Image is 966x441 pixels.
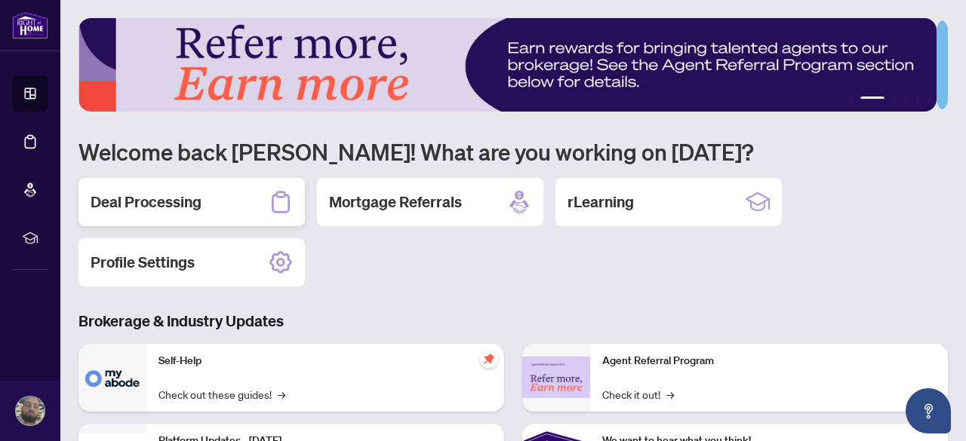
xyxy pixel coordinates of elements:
[91,191,202,213] h2: Deal Processing
[12,11,48,39] img: logo
[906,388,951,433] button: Open asap
[158,353,492,369] p: Self-Help
[602,386,674,403] a: Check it out!→
[915,96,921,103] button: 5
[16,397,45,425] img: Profile Icon
[522,357,590,398] img: Agent Referral Program
[278,386,285,403] span: →
[848,96,854,103] button: 1
[602,353,936,369] p: Agent Referral Program
[91,252,195,273] h2: Profile Settings
[78,18,937,112] img: Slide 1
[78,344,146,412] img: Self-Help
[891,96,897,103] button: 3
[568,191,634,213] h2: rLearning
[78,137,948,166] h1: Welcome back [PERSON_NAME]! What are you working on [DATE]?
[480,350,498,368] span: pushpin
[860,96,884,103] button: 2
[927,96,933,103] button: 6
[903,96,909,103] button: 4
[329,191,462,213] h2: Mortgage Referrals
[78,311,948,332] h3: Brokerage & Industry Updates
[666,386,674,403] span: →
[158,386,285,403] a: Check out these guides!→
